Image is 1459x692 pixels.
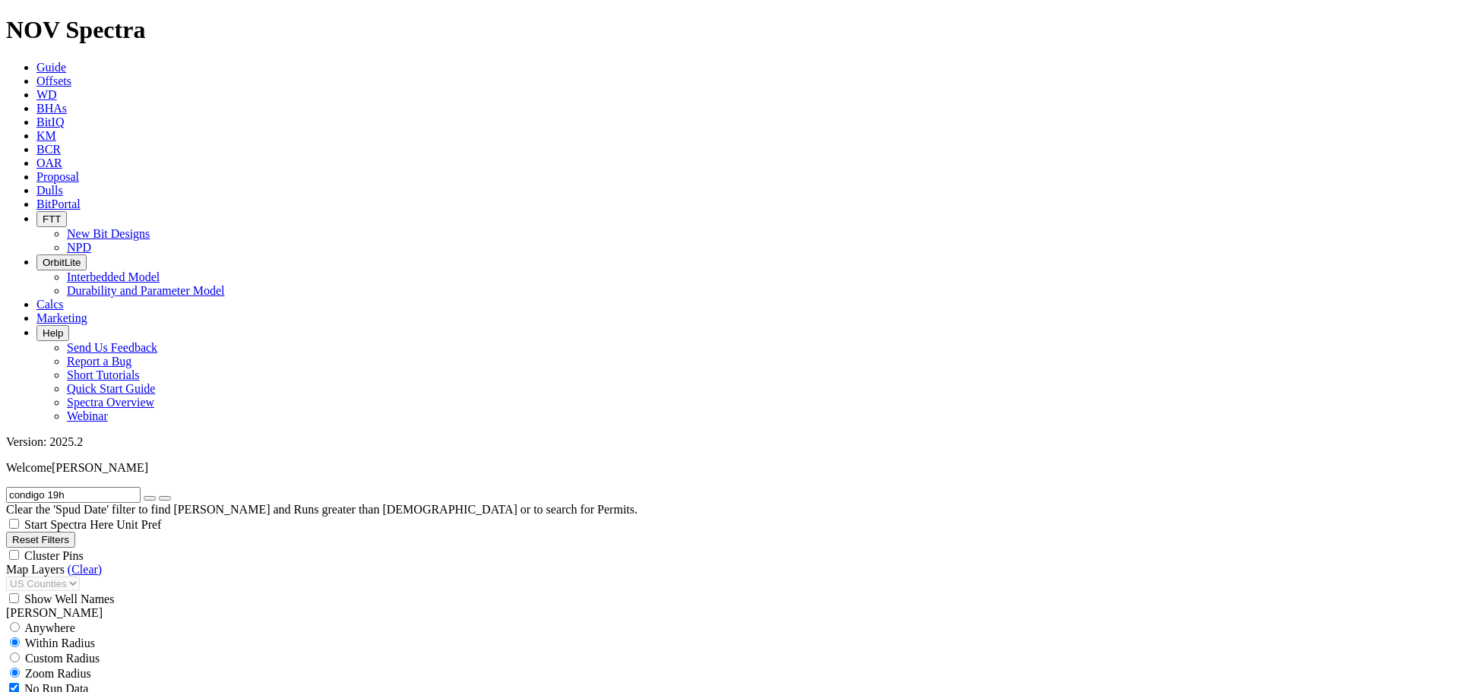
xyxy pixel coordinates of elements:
span: Zoom Radius [25,667,91,680]
a: Report a Bug [67,355,131,368]
a: KM [36,129,56,142]
input: Start Spectra Here [9,519,19,529]
a: Quick Start Guide [67,382,155,395]
span: Start Spectra Here [24,518,113,531]
button: OrbitLite [36,254,87,270]
span: Clear the 'Spud Date' filter to find [PERSON_NAME] and Runs greater than [DEMOGRAPHIC_DATA] or to... [6,503,638,516]
a: Webinar [67,409,108,422]
div: Version: 2025.2 [6,435,1453,449]
p: Welcome [6,461,1453,475]
a: Spectra Overview [67,396,154,409]
input: Search [6,487,141,503]
a: BHAs [36,102,67,115]
a: Dulls [36,184,63,197]
a: Proposal [36,170,79,183]
a: Marketing [36,311,87,324]
h1: NOV Spectra [6,16,1453,44]
button: FTT [36,211,67,227]
span: Map Layers [6,563,65,576]
a: Short Tutorials [67,368,140,381]
span: Within Radius [25,637,95,649]
a: BitIQ [36,115,64,128]
a: Durability and Parameter Model [67,284,225,297]
a: Interbedded Model [67,270,160,283]
span: FTT [43,213,61,225]
a: (Clear) [68,563,102,576]
a: Offsets [36,74,71,87]
span: [PERSON_NAME] [52,461,148,474]
a: BCR [36,143,61,156]
span: Cluster Pins [24,549,84,562]
div: [PERSON_NAME] [6,606,1453,620]
a: New Bit Designs [67,227,150,240]
a: Guide [36,61,66,74]
span: Unit Pref [116,518,161,531]
button: Help [36,325,69,341]
a: OAR [36,156,62,169]
a: Send Us Feedback [67,341,157,354]
a: NPD [67,241,91,254]
span: Anywhere [24,621,75,634]
span: OrbitLite [43,257,81,268]
span: Custom Radius [25,652,100,665]
a: WD [36,88,57,101]
a: BitPortal [36,197,81,210]
span: Show Well Names [24,592,114,605]
a: Calcs [36,298,64,311]
button: Reset Filters [6,532,75,548]
span: Help [43,327,63,339]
